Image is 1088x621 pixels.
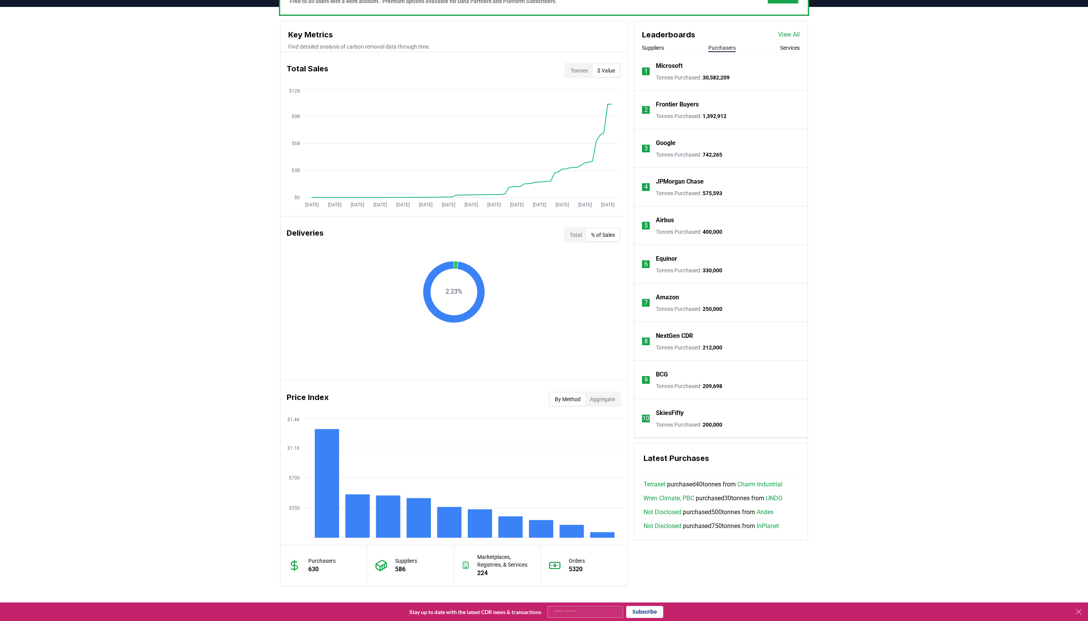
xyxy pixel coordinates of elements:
[644,67,648,76] p: 1
[294,195,300,200] tspan: $0
[757,508,774,517] a: Andes
[642,29,695,40] h3: Leaderboards
[656,151,722,159] p: Tonnes Purchased :
[569,557,585,565] p: Orders
[287,417,300,422] tspan: $1.4K
[656,216,674,225] a: Airbus
[644,494,694,503] a: Wren Climate, PBC
[656,408,684,418] a: SkiesFifty
[703,306,722,312] span: 250,000
[644,508,681,517] a: Not Disclosed
[477,569,532,578] p: 224
[656,228,722,236] p: Tonnes Purchased :
[656,331,693,341] a: NextGen CDR
[566,64,593,77] button: Tonnes
[656,370,668,379] a: BCG
[465,202,478,208] tspan: [DATE]
[642,414,649,423] p: 10
[644,337,648,346] p: 8
[289,475,300,481] tspan: $700
[656,293,679,302] a: Amazon
[510,202,524,208] tspan: [DATE]
[644,221,648,230] p: 5
[644,182,648,192] p: 4
[533,202,546,208] tspan: [DATE]
[396,202,410,208] tspan: [DATE]
[656,138,676,148] a: Google
[703,422,722,428] span: 200,000
[569,565,585,574] p: 5320
[487,202,501,208] tspan: [DATE]
[644,144,648,153] p: 3
[477,553,532,569] p: Marketplaces, Registries, & Services
[644,298,648,307] p: 7
[703,267,722,273] span: 330,000
[703,190,722,196] span: 575,593
[308,565,336,574] p: 630
[642,44,664,52] button: Suppliers
[656,74,730,81] p: Tonnes Purchased :
[446,288,462,295] text: 2.23%
[373,202,387,208] tspan: [DATE]
[550,393,585,405] button: By Method
[292,141,300,146] tspan: $6B
[766,494,782,503] a: UNDO
[601,202,615,208] tspan: [DATE]
[586,229,620,241] button: % of Sales
[289,88,300,94] tspan: $12B
[305,202,319,208] tspan: [DATE]
[656,344,722,351] p: Tonnes Purchased :
[656,189,722,197] p: Tonnes Purchased :
[287,227,324,243] h3: Deliveries
[644,480,782,489] span: purchased 40 tonnes from
[703,152,722,158] span: 742,265
[656,305,722,313] p: Tonnes Purchased :
[703,74,730,81] span: 30,582,209
[287,445,300,451] tspan: $1.1K
[565,229,586,241] button: Total
[287,391,329,407] h3: Price Index
[703,113,726,119] span: 1,392,912
[703,383,722,389] span: 209,698
[644,508,774,517] span: purchased 500 tonnes from
[292,114,300,119] tspan: $9B
[308,557,336,565] p: Purchasers
[656,177,704,186] a: JPMorgan Chase
[395,557,417,565] p: Suppliers
[578,202,592,208] tspan: [DATE]
[656,112,726,120] p: Tonnes Purchased :
[585,393,620,405] button: Aggregate
[644,521,681,531] a: Not Disclosed
[287,63,328,78] h3: Total Sales
[644,375,648,385] p: 9
[351,202,364,208] tspan: [DATE]
[328,202,341,208] tspan: [DATE]
[656,100,699,109] p: Frontier Buyers
[442,202,455,208] tspan: [DATE]
[644,480,666,489] a: Terraset
[656,254,677,263] a: Equinor
[288,43,620,51] p: Find detailed analysis of carbon removal data through time.
[288,29,620,40] h3: Key Metrics
[703,344,722,351] span: 212,000
[644,494,782,503] span: purchased 30 tonnes from
[644,521,779,531] span: purchased 750 tonnes from
[656,382,722,390] p: Tonnes Purchased :
[593,64,620,77] button: $ Value
[644,452,798,464] h3: Latest Purchases
[656,61,683,71] a: Microsoft
[289,505,300,511] tspan: $350
[757,521,779,531] a: InPlanet
[644,260,648,269] p: 6
[292,168,300,173] tspan: $3B
[419,202,432,208] tspan: [DATE]
[656,421,722,429] p: Tonnes Purchased :
[395,565,417,574] p: 586
[656,267,722,274] p: Tonnes Purchased :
